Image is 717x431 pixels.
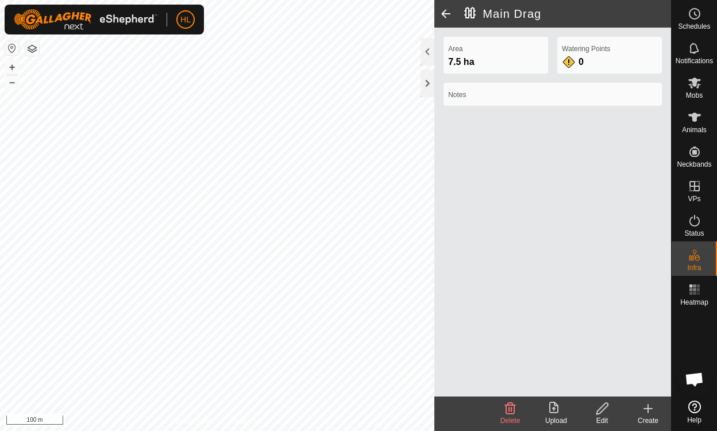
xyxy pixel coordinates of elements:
span: Notifications [676,57,713,64]
div: Open chat [677,362,712,397]
span: Status [684,230,704,237]
a: Contact Us [229,416,263,426]
span: Mobs [686,92,703,99]
span: HL [180,14,191,26]
label: Notes [448,90,657,100]
span: Heatmap [680,299,708,306]
span: Help [687,417,701,424]
span: Neckbands [677,161,711,168]
button: Reset Map [5,41,19,55]
button: – [5,75,19,89]
span: Infra [687,264,701,271]
span: 7.5 ha [448,57,474,67]
h2: Main Drag [464,7,671,21]
button: + [5,60,19,74]
label: Watering Points [562,44,657,54]
span: Delete [500,417,521,425]
a: Help [672,396,717,428]
div: Edit [579,415,625,426]
button: Map Layers [25,42,39,56]
span: VPs [688,195,700,202]
span: 0 [579,57,584,67]
img: Gallagher Logo [14,9,157,30]
span: Schedules [678,23,710,30]
div: Create [625,415,671,426]
span: Animals [682,126,707,133]
label: Area [448,44,543,54]
div: Upload [533,415,579,426]
a: Privacy Policy [172,416,215,426]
